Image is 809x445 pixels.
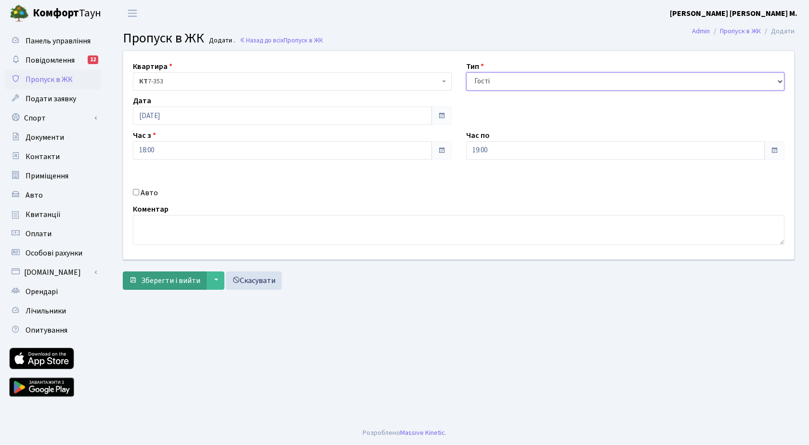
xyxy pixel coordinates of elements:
[88,55,98,64] div: 12
[239,36,323,45] a: Назад до всіхПропуск в ЖК
[5,70,101,89] a: Пропуск в ЖК
[26,286,58,297] span: Орендарі
[761,26,795,37] li: Додати
[26,209,61,220] span: Квитанції
[5,224,101,243] a: Оплати
[466,61,484,72] label: Тип
[5,147,101,166] a: Контакти
[5,263,101,282] a: [DOMAIN_NAME]
[141,275,200,286] span: Зберегти і вийти
[139,77,148,86] b: КТ
[26,132,64,143] span: Документи
[26,74,73,85] span: Пропуск в ЖК
[26,94,76,104] span: Подати заявку
[5,205,101,224] a: Квитанції
[207,37,235,45] small: Додати .
[5,321,101,340] a: Опитування
[133,72,452,91] span: <b>КТ</b>&nbsp;&nbsp;&nbsp;&nbsp;7-353
[26,229,52,239] span: Оплати
[133,130,156,141] label: Час з
[5,186,101,205] a: Авто
[26,190,43,201] span: Авто
[26,248,82,258] span: Особові рахунки
[5,301,101,321] a: Лічильники
[5,166,101,186] a: Приміщення
[678,21,809,41] nav: breadcrumb
[692,26,710,36] a: Admin
[226,271,282,290] a: Скасувати
[141,187,158,199] label: Авто
[33,5,79,21] b: Комфорт
[670,8,797,19] a: [PERSON_NAME] [PERSON_NAME] М.
[720,26,761,36] a: Пропуск в ЖК
[26,55,75,66] span: Повідомлення
[26,306,66,316] span: Лічильники
[33,5,101,22] span: Таун
[5,51,101,70] a: Повідомлення12
[26,171,68,181] span: Приміщення
[5,31,101,51] a: Панель управління
[5,243,101,263] a: Особові рахунки
[26,151,60,162] span: Контакти
[363,428,446,438] div: Розроблено .
[26,325,67,336] span: Опитування
[400,428,445,438] a: Massive Kinetic
[5,108,101,128] a: Спорт
[133,203,169,215] label: Коментар
[133,61,172,72] label: Квартира
[5,128,101,147] a: Документи
[26,36,91,46] span: Панель управління
[123,28,204,48] span: Пропуск в ЖК
[5,89,101,108] a: Подати заявку
[10,4,29,23] img: logo.png
[133,95,151,107] label: Дата
[284,36,323,45] span: Пропуск в ЖК
[123,271,207,290] button: Зберегти і вийти
[466,130,490,141] label: Час по
[120,5,144,21] button: Переключити навігацію
[139,77,440,86] span: <b>КТ</b>&nbsp;&nbsp;&nbsp;&nbsp;7-353
[5,282,101,301] a: Орендарі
